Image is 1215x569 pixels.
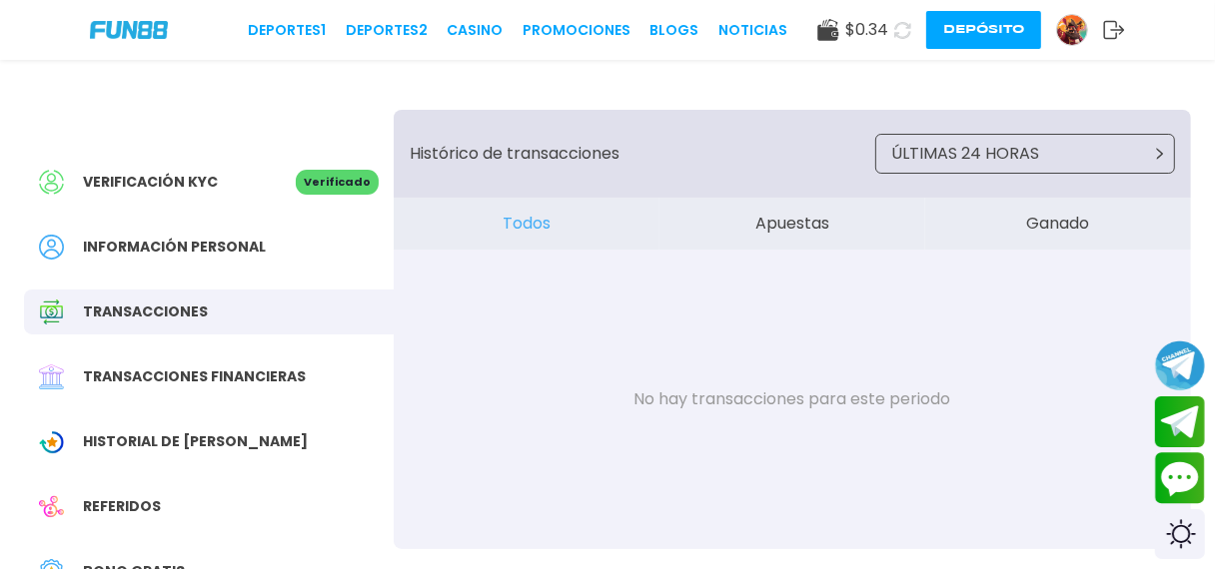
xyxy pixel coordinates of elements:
[1155,452,1205,504] button: Contact customer service
[83,431,308,452] span: Historial de [PERSON_NAME]
[39,299,64,324] img: Transaction History
[24,484,394,529] a: ReferralReferidos
[83,237,266,258] span: Información personal
[1155,339,1205,391] button: Join telegram channel
[346,20,428,41] a: Deportes2
[1057,15,1087,45] img: Avatar
[39,364,64,389] img: Financial Transaction
[447,20,503,41] a: CASINO
[925,198,1191,250] button: Ganado
[24,354,394,399] a: Financial TransactionTransacciones financieras
[24,225,394,270] a: PersonalInformación personal
[39,235,64,260] img: Personal
[875,134,1175,174] button: ÚLTIMAS 24 HORAS
[248,20,326,41] a: Deportes1
[634,387,951,411] p: No hay transacciones para este periodo
[1155,396,1205,448] button: Join telegram
[718,20,787,41] a: NOTICIAS
[83,301,208,322] span: Transacciones
[1155,509,1205,559] div: Switch theme
[39,494,64,519] img: Referral
[410,142,619,166] p: Histórico de transacciones
[1056,14,1103,46] a: Avatar
[891,142,1039,166] p: ÚLTIMAS 24 HORAS
[24,160,394,205] a: Verificación KYCVerificado
[394,198,659,250] button: Todos
[659,198,925,250] button: Apuestas
[649,20,698,41] a: BLOGS
[83,496,161,517] span: Referidos
[523,20,630,41] a: Promociones
[83,366,306,387] span: Transacciones financieras
[296,170,379,195] p: Verificado
[24,289,394,334] a: Transaction HistoryTransacciones
[39,429,64,454] img: Wagering Transaction
[90,21,168,38] img: Company Logo
[83,172,218,193] span: Verificación KYC
[845,18,888,42] span: $ 0.34
[24,419,394,464] a: Wagering TransactionHistorial de [PERSON_NAME]
[926,11,1041,49] button: Depósito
